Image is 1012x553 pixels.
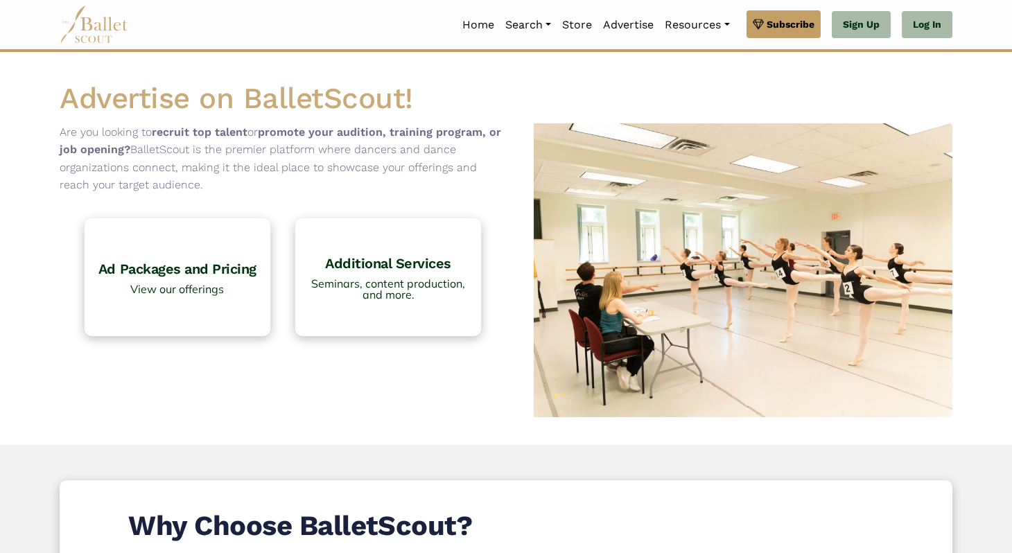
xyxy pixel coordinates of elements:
img: Ballerinas at an audition [506,123,952,418]
a: Log In [902,11,952,39]
h1: Advertise on BalletScout! [60,80,952,118]
b: promote your audition, training program, or job opening? [60,125,501,157]
a: Store [557,10,597,39]
p: Are you looking to or BalletScout is the premier platform where dancers and dance organizations c... [60,123,506,194]
a: Resources [659,10,735,39]
a: Additional Services Seminars, content production, and more. [295,218,481,336]
a: Advertise [597,10,659,39]
h4: Why Choose BalletScout? [128,480,884,544]
span: View our offerings [91,283,263,295]
a: Ad Packages and Pricing View our offerings [85,218,270,336]
a: Search [500,10,557,39]
h4: Additional Services [302,254,474,272]
a: Sign Up [832,11,891,39]
b: recruit top talent [152,125,247,139]
h4: Ad Packages and Pricing [91,260,263,278]
img: gem.svg [753,17,764,32]
a: Subscribe [747,10,821,38]
a: Home [457,10,500,39]
span: Subscribe [767,17,814,32]
span: Seminars, content production, and more. [302,278,474,300]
